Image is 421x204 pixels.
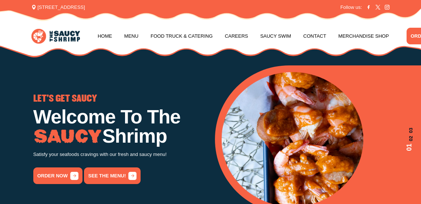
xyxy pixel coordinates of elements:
span: [STREET_ADDRESS] [31,4,85,11]
span: GO THE WHOLE NINE YARDS [206,95,308,103]
span: 03 [404,128,414,133]
span: Follow us: [340,4,362,11]
a: Merchandise Shop [339,22,389,50]
a: See the menu! [84,167,141,184]
span: LET'S GET SAUCY [33,95,97,103]
h1: Low Country Boil [206,107,379,127]
a: Food Truck & Catering [151,22,213,50]
h1: Welcome To The Shrimp [33,107,206,146]
a: Saucy Swim [260,22,291,50]
a: Careers [225,22,248,50]
img: logo [31,29,80,44]
p: Satisfy your seafoods cravings with our fresh and saucy menu! [33,150,206,159]
p: Try our famous Whole Nine Yards sauce! The recipe is our secret! [206,131,379,139]
a: order now [206,148,255,165]
span: 01 [404,144,414,151]
img: Image [33,129,102,144]
span: 02 [404,136,414,141]
a: Menu [124,22,138,50]
a: Home [98,22,112,50]
div: 1 / 3 [33,95,206,184]
div: 2 / 3 [206,95,379,165]
a: Contact [303,22,326,50]
a: order now [33,167,82,184]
